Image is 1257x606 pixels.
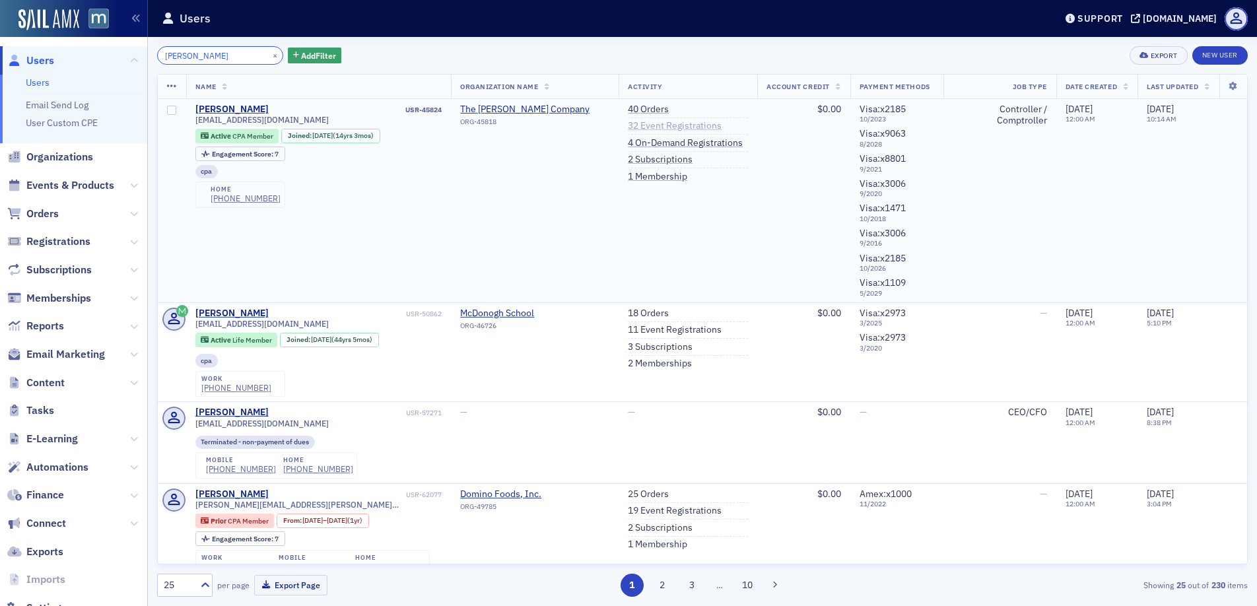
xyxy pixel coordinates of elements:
[311,335,372,344] div: (44yrs 5mos)
[860,165,934,174] span: 9 / 2021
[628,505,722,517] a: 19 Event Registrations
[1147,418,1172,427] time: 8:38 PM
[628,522,693,534] a: 2 Subscriptions
[1066,318,1095,327] time: 12:00 AM
[766,82,829,91] span: Account Credit
[860,178,906,189] span: Visa : x3006
[860,252,906,264] span: Visa : x2185
[628,104,669,116] a: 40 Orders
[212,534,275,543] span: Engagement Score :
[269,49,281,61] button: ×
[460,488,580,500] span: Domino Foods, Inc.
[710,579,729,591] span: …
[271,409,442,417] div: USR-57271
[211,193,281,203] div: [PHONE_NUMBER]
[817,406,841,418] span: $0.00
[201,131,273,140] a: Active CPA Member
[195,308,269,320] a: [PERSON_NAME]
[195,333,278,347] div: Active: Active: Life Member
[1066,307,1093,319] span: [DATE]
[7,291,91,306] a: Memberships
[1013,82,1047,91] span: Job Type
[195,147,285,161] div: Engagement Score: 7
[860,189,934,198] span: 9 / 2020
[26,572,65,587] span: Imports
[201,375,271,383] div: work
[271,490,442,499] div: USR-62077
[1066,82,1117,91] span: Date Created
[460,308,580,320] span: McDonogh School
[312,131,374,140] div: (14yrs 3mos)
[301,50,336,61] span: Add Filter
[7,460,88,475] a: Automations
[26,516,66,531] span: Connect
[1147,406,1174,418] span: [DATE]
[195,488,269,500] div: [PERSON_NAME]
[628,341,693,353] a: 3 Subscriptions
[88,9,109,29] img: SailAMX
[211,335,232,345] span: Active
[7,488,64,502] a: Finance
[157,46,283,65] input: Search…
[195,407,269,419] a: [PERSON_NAME]
[1174,579,1188,591] strong: 25
[195,104,269,116] a: [PERSON_NAME]
[860,227,906,239] span: Visa : x3006
[1040,488,1047,500] span: —
[1147,307,1174,319] span: [DATE]
[201,383,271,393] a: [PHONE_NUMBER]
[460,321,580,335] div: ORG-46726
[26,99,88,111] a: Email Send Log
[287,335,312,344] span: Joined :
[232,335,272,345] span: Life Member
[212,151,279,158] div: 7
[460,502,580,516] div: ORG-49785
[1147,114,1176,123] time: 10:14 AM
[211,516,228,525] span: Prior
[355,562,425,572] a: [PHONE_NUMBER]
[1066,103,1093,115] span: [DATE]
[1209,579,1227,591] strong: 230
[195,319,329,329] span: [EMAIL_ADDRESS][DOMAIN_NAME]
[7,403,54,418] a: Tasks
[1225,7,1248,30] span: Profile
[26,545,63,559] span: Exports
[201,562,271,572] a: [PHONE_NUMBER]
[1147,318,1172,327] time: 5:10 PM
[860,152,906,164] span: Visa : x8801
[206,456,276,464] div: mobile
[206,464,276,474] div: [PHONE_NUMBER]
[195,354,219,367] div: cpa
[311,335,331,344] span: [DATE]
[860,488,912,500] span: Amex : x1000
[628,406,635,418] span: —
[302,516,323,525] span: [DATE]
[860,289,934,298] span: 5 / 2029
[628,137,743,149] a: 4 On-Demand Registrations
[26,403,54,418] span: Tasks
[280,333,379,347] div: Joined: 1981-03-19 00:00:00
[7,572,65,587] a: Imports
[279,562,349,572] div: [PHONE_NUMBER]
[860,319,934,327] span: 3 / 2025
[271,106,442,114] div: USR-45824
[7,150,93,164] a: Organizations
[860,82,930,91] span: Payment Methods
[283,456,353,464] div: home
[628,358,692,370] a: 2 Memberships
[26,319,64,333] span: Reports
[1040,307,1047,319] span: —
[860,127,906,139] span: Visa : x9063
[628,539,687,551] a: 1 Membership
[7,516,66,531] a: Connect
[628,324,722,336] a: 11 Event Registrations
[212,535,279,543] div: 7
[279,554,349,562] div: mobile
[18,9,79,30] img: SailAMX
[860,140,934,149] span: 8 / 2028
[860,264,934,273] span: 10 / 2026
[1147,499,1172,508] time: 3:04 PM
